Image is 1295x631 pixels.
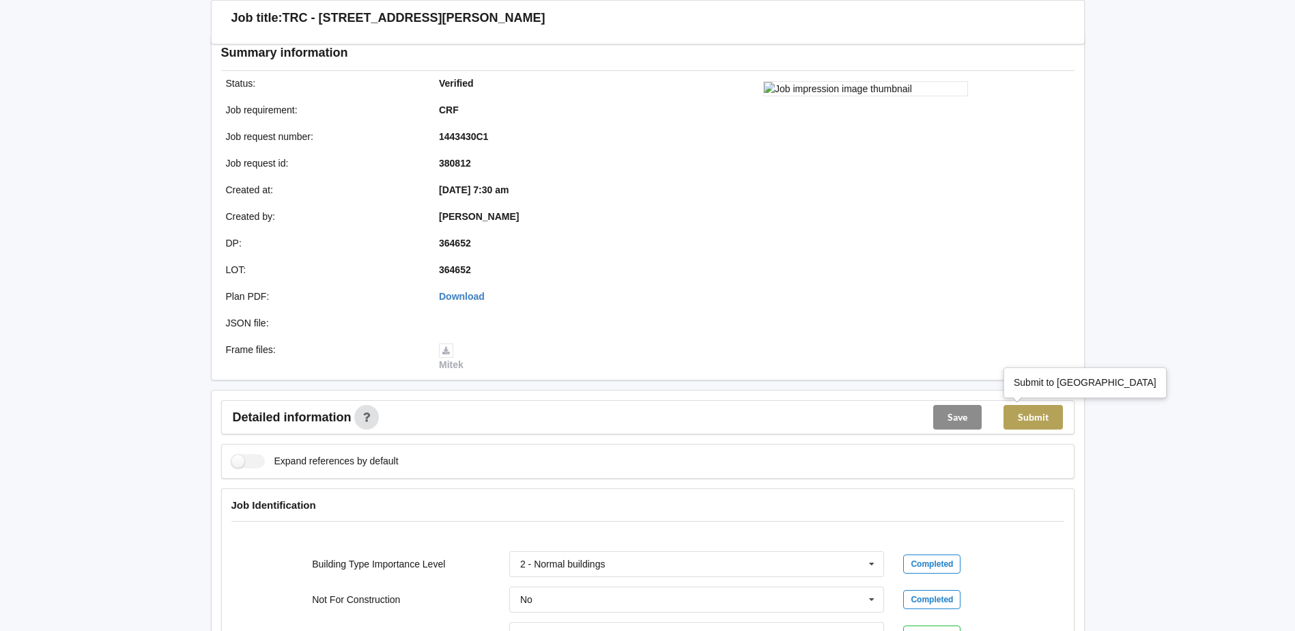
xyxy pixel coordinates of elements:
div: 2 - Normal buildings [520,559,606,569]
a: Mitek [439,344,464,370]
b: [DATE] 7:30 am [439,184,509,195]
button: Submit [1004,405,1063,430]
img: Job impression image thumbnail [763,81,968,96]
div: Job requirement : [216,103,430,117]
div: DP : [216,236,430,250]
b: CRF [439,104,459,115]
div: Plan PDF : [216,290,430,303]
div: Created by : [216,210,430,223]
div: Completed [903,555,960,574]
h3: Summary information [221,45,857,61]
b: [PERSON_NAME] [439,211,519,222]
b: 364652 [439,264,471,275]
div: Job request number : [216,130,430,143]
div: JSON file : [216,316,430,330]
div: Submit to [GEOGRAPHIC_DATA] [1014,376,1156,389]
b: 364652 [439,238,471,249]
h3: TRC - [STREET_ADDRESS][PERSON_NAME] [283,10,545,26]
b: 1443430C1 [439,131,488,142]
label: Building Type Importance Level [312,559,445,570]
h4: Job Identification [231,499,1064,511]
span: Detailed information [233,411,352,423]
div: Created at : [216,183,430,197]
div: Frame files : [216,343,430,371]
label: Not For Construction [312,594,400,605]
div: Status : [216,76,430,90]
label: Expand references by default [231,454,399,468]
div: LOT : [216,263,430,277]
div: Job request id : [216,156,430,170]
b: Verified [439,78,474,89]
div: Completed [903,590,960,609]
div: No [520,595,532,604]
h3: Job title: [231,10,283,26]
b: 380812 [439,158,471,169]
a: Download [439,291,485,302]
